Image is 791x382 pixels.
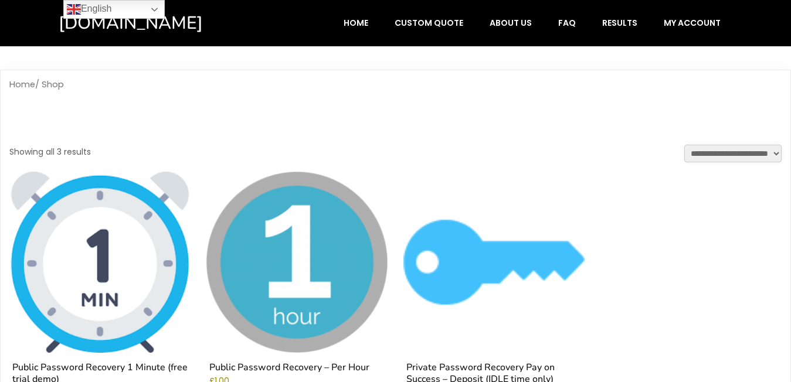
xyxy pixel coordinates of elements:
[206,362,388,376] h2: Public Password Recovery – Per Hour
[9,99,782,145] h1: Shop
[395,18,463,28] span: Custom Quote
[590,12,650,34] a: Results
[651,12,733,34] a: My account
[382,12,476,34] a: Custom Quote
[684,145,782,162] select: Shop order
[206,172,388,377] a: Public Password Recovery – Per Hour
[477,12,544,34] a: About Us
[602,18,637,28] span: Results
[9,145,91,159] p: Showing all 3 results
[67,2,81,16] img: en
[9,172,191,353] img: Public Password Recovery 1 Minute (free trial demo)
[344,18,368,28] span: Home
[546,12,588,34] a: FAQ
[331,12,381,34] a: Home
[490,18,532,28] span: About Us
[558,18,576,28] span: FAQ
[403,172,585,353] img: Private Password Recovery Pay on Success - Deposit (IDLE time only)
[9,79,35,90] a: Home
[59,12,253,35] a: [DOMAIN_NAME]
[664,18,721,28] span: My account
[9,79,782,90] nav: Breadcrumb
[206,172,388,353] img: Public Password Recovery - Per Hour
